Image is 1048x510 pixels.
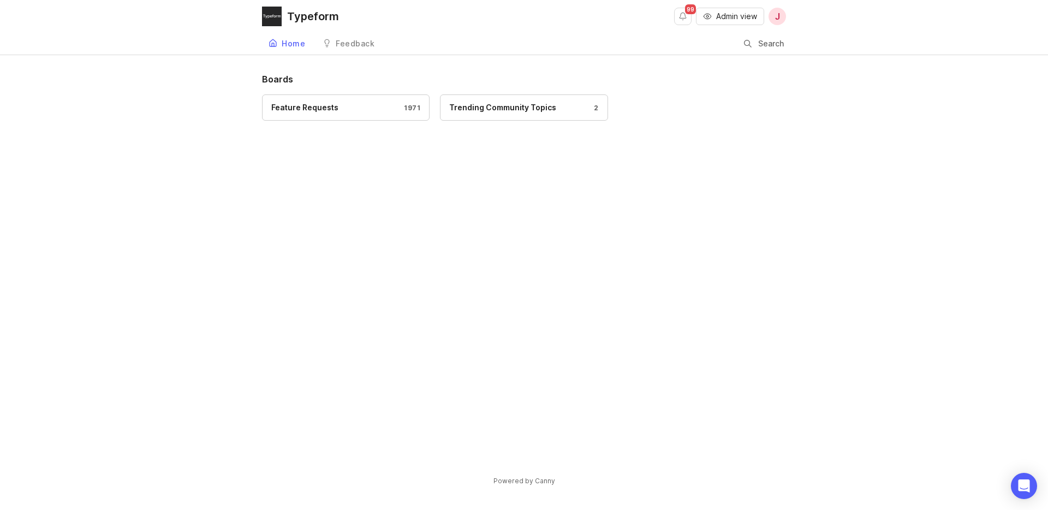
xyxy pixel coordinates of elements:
[716,11,757,22] span: Admin view
[775,10,780,23] span: J
[398,103,420,112] div: 1971
[449,102,556,114] div: Trending Community Topics
[1011,473,1037,499] div: Open Intercom Messenger
[287,11,339,22] div: Typeform
[674,8,692,25] button: Notifications
[588,103,599,112] div: 2
[685,4,696,14] span: 99
[262,94,430,121] a: Feature Requests1971
[262,73,786,86] h1: Boards
[316,33,381,55] a: Feedback
[271,102,338,114] div: Feature Requests
[262,7,282,26] img: Typeform logo
[769,8,786,25] button: J
[492,475,557,487] a: Powered by Canny
[440,94,608,121] a: Trending Community Topics2
[336,40,374,48] div: Feedback
[282,40,305,48] div: Home
[262,33,312,55] a: Home
[696,8,764,25] button: Admin view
